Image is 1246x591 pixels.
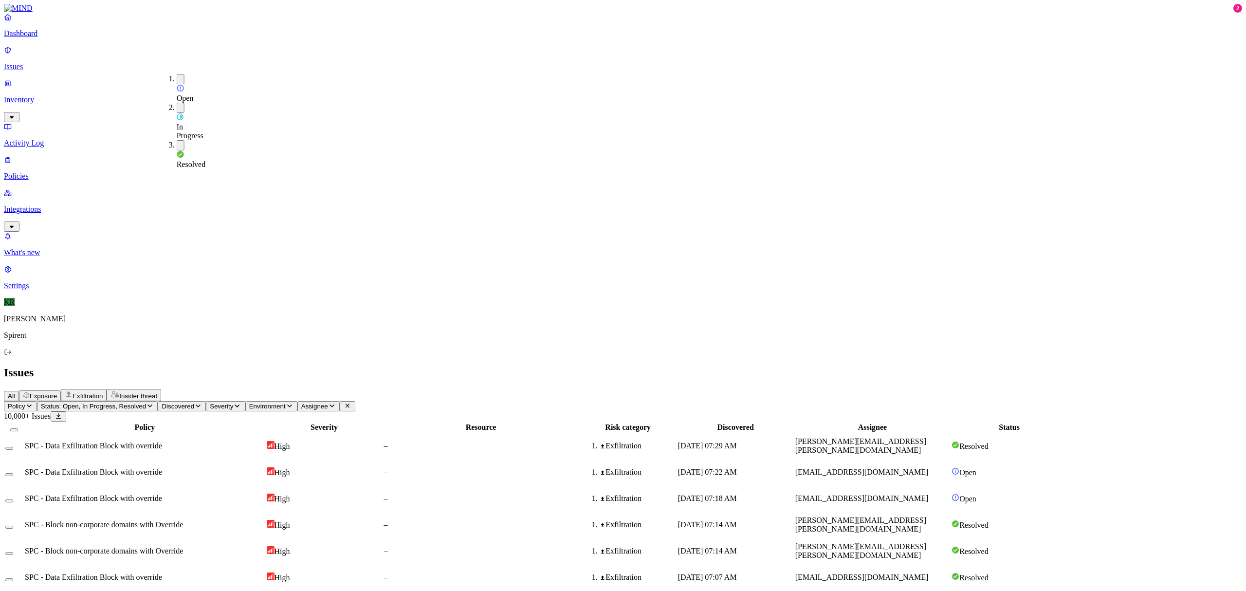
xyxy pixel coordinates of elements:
[600,442,676,450] div: Exfiltration
[4,29,1242,38] p: Dashboard
[4,13,1242,38] a: Dashboard
[210,403,233,410] span: Severity
[384,573,387,581] span: –
[959,442,989,450] span: Resolved
[267,467,275,475] img: severity-high
[952,520,959,528] img: status-resolved
[952,573,959,580] img: status-resolved
[5,447,13,450] button: Select row
[952,467,959,475] img: status-open
[4,281,1242,290] p: Settings
[5,552,13,555] button: Select row
[162,403,194,410] span: Discovered
[4,155,1242,181] a: Policies
[678,468,737,476] span: [DATE] 07:22 AM
[4,4,1242,13] a: MIND
[795,468,929,476] span: [EMAIL_ADDRESS][DOMAIN_NAME]
[4,122,1242,148] a: Activity Log
[952,423,1067,432] div: Status
[384,468,387,476] span: –
[4,331,1242,340] p: Spirent
[4,412,51,420] span: 10,000+ Issues
[795,437,926,454] span: [PERSON_NAME][EMAIL_ADDRESS][PERSON_NAME][DOMAIN_NAME]
[580,423,676,432] div: Risk category
[4,172,1242,181] p: Policies
[795,516,926,533] span: [PERSON_NAME][EMAIL_ADDRESS][PERSON_NAME][DOMAIN_NAME]
[952,441,959,449] img: status-resolved
[384,520,387,529] span: –
[4,95,1242,104] p: Inventory
[384,423,578,432] div: Resource
[678,573,737,581] span: [DATE] 07:07 AM
[4,79,1242,121] a: Inventory
[267,494,275,501] img: severity-high
[25,423,265,432] div: Policy
[275,521,290,529] span: High
[4,62,1242,71] p: Issues
[959,573,989,582] span: Resolved
[4,139,1242,148] p: Activity Log
[4,298,15,306] span: KR
[249,403,286,410] span: Environment
[25,494,162,502] span: SPC - Data Exfiltration Block with override
[25,573,162,581] span: SPC - Data Exfiltration Block with override
[4,265,1242,290] a: Settings
[30,392,57,400] span: Exposure
[267,573,275,580] img: severity-high
[600,547,676,555] div: Exfiltration
[600,468,676,477] div: Exfiltration
[795,542,926,559] span: [PERSON_NAME][EMAIL_ADDRESS][PERSON_NAME][DOMAIN_NAME]
[5,526,13,529] button: Select row
[959,521,989,529] span: Resolved
[25,520,183,529] span: SPC - Block non-corporate domains with Override
[600,520,676,529] div: Exfiltration
[275,573,290,582] span: High
[600,573,676,582] div: Exfiltration
[301,403,328,410] span: Assignee
[959,495,976,503] span: Open
[8,392,15,400] span: All
[4,232,1242,257] a: What's new
[4,248,1242,257] p: What's new
[5,578,13,581] button: Select row
[267,546,275,554] img: severity-high
[177,160,206,168] span: Resolved
[4,46,1242,71] a: Issues
[177,113,184,121] img: status-in-progress
[952,546,959,554] img: status-resolved
[678,547,737,555] span: [DATE] 07:14 AM
[384,494,387,502] span: –
[384,547,387,555] span: –
[275,547,290,555] span: High
[177,123,203,140] span: In Progress
[177,150,184,158] img: status-resolved
[384,442,387,450] span: –
[795,573,929,581] span: [EMAIL_ADDRESS][DOMAIN_NAME]
[678,423,793,432] div: Discovered
[952,494,959,501] img: status-open
[678,494,737,502] span: [DATE] 07:18 AM
[959,468,976,477] span: Open
[678,520,737,529] span: [DATE] 07:14 AM
[678,442,737,450] span: [DATE] 07:29 AM
[959,547,989,555] span: Resolved
[600,494,676,503] div: Exfiltration
[4,4,33,13] img: MIND
[795,423,950,432] div: Assignee
[275,495,290,503] span: High
[4,205,1242,214] p: Integrations
[177,94,194,102] span: Open
[10,428,18,431] button: Select all
[4,314,1242,323] p: [PERSON_NAME]
[25,442,162,450] span: SPC - Data Exfiltration Block with override
[267,441,275,449] img: severity-high
[795,494,929,502] span: [EMAIL_ADDRESS][DOMAIN_NAME]
[1233,4,1242,13] div: 2
[25,547,183,555] span: SPC - Block non-corporate domains with Override
[41,403,146,410] span: Status: Open, In Progress, Resolved
[5,473,13,476] button: Select row
[119,392,157,400] span: Insider threat
[25,468,162,476] span: SPC - Data Exfiltration Block with override
[8,403,25,410] span: Policy
[267,520,275,528] img: severity-high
